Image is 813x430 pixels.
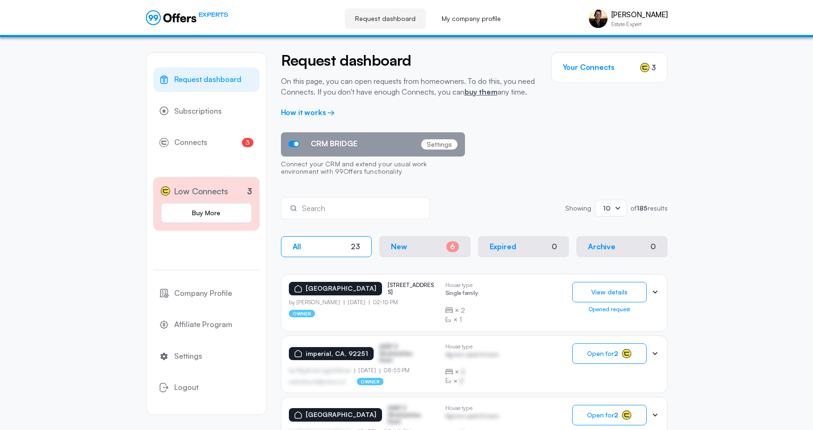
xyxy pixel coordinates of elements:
[153,281,260,306] a: Company Profile
[146,10,228,25] a: EXPERTS
[445,413,499,422] p: Agrwsv qwervf oiuns
[552,242,557,251] div: 0
[650,242,656,251] div: 0
[174,137,207,149] span: Connects
[153,68,260,92] a: Request dashboard
[380,367,410,374] p: 08:55 PM
[465,87,498,96] a: buy them
[281,157,465,181] p: Connect your CRM and extend your usual work environment with 99Offers functionality
[614,349,618,357] strong: 2
[614,411,618,419] strong: 2
[306,285,376,293] p: [GEOGRAPHIC_DATA]
[459,315,462,324] span: 1
[603,204,610,212] span: 10
[587,411,618,419] span: Open for
[445,367,499,376] div: ×
[351,242,360,251] div: 23
[445,315,478,324] div: ×
[446,241,459,252] div: 6
[174,382,198,394] span: Logout
[369,299,398,306] p: 02:10 PM
[421,139,458,150] p: Settings
[174,105,222,117] span: Subscriptions
[459,376,464,386] span: B
[490,242,516,251] p: Expired
[588,242,615,251] p: Archive
[431,8,511,29] a: My company profile
[445,306,478,315] div: ×
[572,343,647,364] button: Open for2
[174,319,232,331] span: Affiliate Program
[391,242,407,251] p: New
[281,236,372,257] button: All23
[576,236,668,257] button: Archive0
[174,350,202,362] span: Settings
[651,62,656,73] span: 3
[153,99,260,123] a: Subscriptions
[445,376,499,386] div: ×
[306,350,368,358] p: imperial, CA, 92251
[630,205,668,212] p: of results
[572,405,647,425] button: Open for2
[174,287,232,300] span: Company Profile
[478,236,569,257] button: Expired0
[445,343,499,350] p: House type
[174,184,228,198] span: Low Connects
[563,63,615,72] h3: Your Connects
[247,185,252,198] p: 3
[357,378,383,385] p: owner
[611,10,668,19] p: [PERSON_NAME]
[445,290,478,299] p: Single family
[565,205,591,212] p: Showing
[289,379,346,384] p: asdfasdfasasfd@asdfasd.asf
[242,138,253,147] span: 3
[281,76,537,97] p: On this page, you can open requests from homeowners. To do this, you need Connects. If you don't ...
[153,344,260,369] a: Settings
[445,405,499,411] p: House type
[445,282,478,288] p: House type
[311,139,357,148] span: CRM BRIDGE
[281,52,537,68] h2: Request dashboard
[198,10,228,19] span: EXPERTS
[289,367,355,374] p: by Afgdsrwe Ljgjkdfsbvas
[289,310,315,317] p: owner
[388,282,434,295] p: [STREET_ADDRESS]
[587,350,618,357] span: Open for
[636,204,648,212] strong: 185
[153,375,260,400] button: Logout
[589,9,608,28] img: Aris Anagnos
[153,130,260,155] a: Connects3
[161,203,252,223] a: Buy More
[281,108,335,117] a: How it works →
[461,367,465,376] span: B
[572,282,647,302] button: View details
[153,313,260,337] a: Affiliate Program
[445,351,499,360] p: Agrwsv qwervf oiuns
[174,74,241,86] span: Request dashboard
[461,306,465,315] span: 2
[344,299,369,306] p: [DATE]
[388,405,434,425] p: ASDF S Sfasfdasfdas Dasd
[306,411,376,419] p: [GEOGRAPHIC_DATA]
[379,343,426,363] p: ASDF S Sfasfdasfdas Dasd
[289,299,344,306] p: by [PERSON_NAME]
[355,367,380,374] p: [DATE]
[379,236,471,257] button: New6
[572,306,647,313] div: Opened request
[611,21,668,27] p: Estate Expert
[293,242,301,251] p: All
[345,8,426,29] a: Request dashboard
